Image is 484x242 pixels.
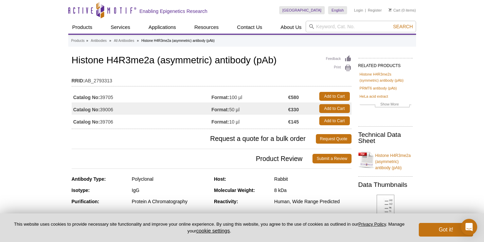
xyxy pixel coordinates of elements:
[326,64,352,72] a: Print
[72,199,100,204] strong: Purification:
[72,102,212,115] td: 39006
[312,154,351,163] a: Submit a Review
[358,222,386,227] a: Privacy Policy
[68,21,96,34] a: Products
[190,21,223,34] a: Resources
[360,71,411,83] a: Histone H4R3me2s (symmetric) antibody (pAb)
[319,92,350,101] a: Add to Cart
[11,221,408,234] p: This website uses cookies to provide necessary site functionality and improve your online experie...
[316,134,352,144] a: Request Quote
[114,38,134,44] a: All Antibodies
[365,6,366,14] li: |
[306,21,416,32] input: Keyword, Cat. No.
[214,188,255,193] strong: Molecular Weight:
[358,182,413,188] h2: Data Thumbnails
[140,8,208,14] h2: Enabling Epigenetics Research
[132,187,209,193] div: IgG
[196,228,230,233] button: cookie settings
[360,85,397,91] a: PRMT6 antibody (pAb)
[144,21,180,34] a: Applications
[72,55,352,67] h1: Histone H4R3me2a (asymmetric) antibody (pAb)
[212,90,288,102] td: 100 µl
[274,198,351,205] div: Human, Wide Range Predicted
[86,39,88,43] li: »
[132,176,209,182] div: Polyclonal
[212,107,229,113] strong: Format:
[276,21,306,34] a: About Us
[72,176,106,182] strong: Antibody Type:
[461,219,477,235] div: Open Intercom Messenger
[107,21,135,34] a: Services
[72,115,212,127] td: 39706
[358,132,413,144] h2: Technical Data Sheet
[389,8,392,12] img: Your Cart
[212,115,288,127] td: 10 µl
[141,39,215,43] li: Histone H4R3me2a (asymmetric) antibody (pAb)
[71,38,85,44] a: Products
[214,199,238,204] strong: Reactivity:
[137,39,139,43] li: »
[328,6,347,14] a: English
[132,198,209,205] div: Protein A Chromatography
[319,116,350,125] a: Add to Cart
[326,55,352,63] a: Feedback
[72,188,90,193] strong: Isotype:
[368,8,382,13] a: Register
[358,148,413,171] a: Histone H4R3me2a (asymmetric) antibody (pAb)
[214,176,226,182] strong: Host:
[72,134,316,144] span: Request a quote for a bulk order
[393,24,413,29] span: Search
[360,93,388,99] a: HeLa acid extract
[212,119,229,125] strong: Format:
[354,8,363,13] a: Login
[274,176,351,182] div: Rabbit
[73,94,100,100] strong: Catalog No:
[274,187,351,193] div: 8 kDa
[72,78,85,84] strong: RRID:
[72,74,352,84] td: AB_2793313
[109,39,111,43] li: »
[91,38,107,44] a: Antibodies
[360,101,411,109] a: Show More
[389,6,416,14] li: (0 items)
[73,119,100,125] strong: Catalog No:
[212,102,288,115] td: 50 µl
[72,90,212,102] td: 39705
[73,107,100,113] strong: Catalog No:
[419,223,473,237] button: Got it!
[391,23,415,30] button: Search
[319,104,350,113] a: Add to Cart
[72,154,313,163] span: Product Review
[389,8,400,13] a: Cart
[288,119,299,125] strong: €145
[233,21,266,34] a: Contact Us
[288,107,299,113] strong: €330
[288,94,299,100] strong: €580
[358,58,413,70] h2: RELATED PRODUCTS
[212,94,229,100] strong: Format:
[279,6,325,14] a: [GEOGRAPHIC_DATA]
